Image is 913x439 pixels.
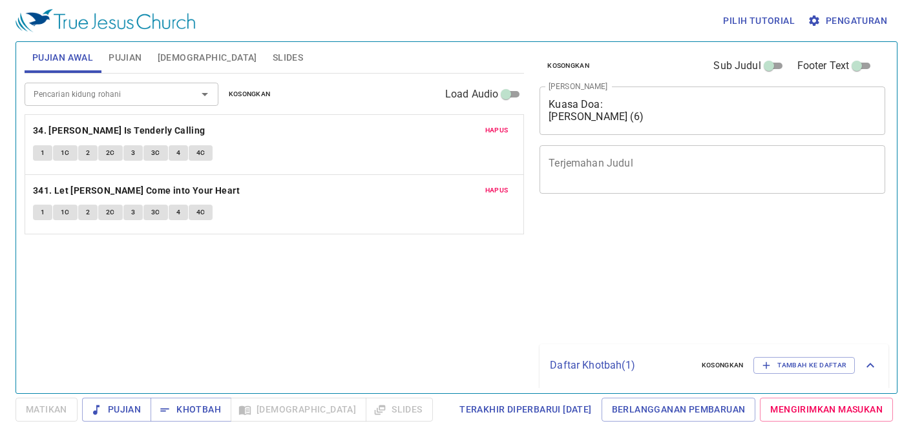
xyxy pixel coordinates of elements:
[33,183,242,199] button: 341. Let [PERSON_NAME] Come into Your Heart
[454,398,596,422] a: Terakhir Diperbarui [DATE]
[485,185,509,196] span: Hapus
[550,358,691,373] p: Daftar Khotbah ( 1 )
[32,50,93,66] span: Pujian Awal
[33,183,240,199] b: 341. Let [PERSON_NAME] Come into Your Heart
[109,50,142,66] span: Pujian
[459,402,591,418] span: Terakhir Diperbarui [DATE]
[16,9,195,32] img: True Jesus Church
[33,123,207,139] button: 34. [PERSON_NAME] Is Tenderly Calling
[131,207,135,218] span: 3
[189,205,213,220] button: 4C
[131,147,135,159] span: 3
[53,205,78,220] button: 1C
[810,13,887,29] span: Pengaturan
[477,183,516,198] button: Hapus
[540,58,597,74] button: Kosongkan
[753,357,855,374] button: Tambah ke Daftar
[82,398,151,422] button: Pujian
[151,207,160,218] span: 3C
[161,402,221,418] span: Khotbah
[158,50,257,66] span: [DEMOGRAPHIC_DATA]
[273,50,303,66] span: Slides
[86,207,90,218] span: 2
[41,207,45,218] span: 1
[760,398,893,422] a: Mengirimkan Masukan
[123,145,143,161] button: 3
[612,402,746,418] span: Berlangganan Pembaruan
[718,9,800,33] button: Pilih tutorial
[98,205,123,220] button: 2C
[61,207,70,218] span: 1C
[78,205,98,220] button: 2
[805,9,892,33] button: Pengaturan
[196,85,214,103] button: Open
[151,398,231,422] button: Khotbah
[540,344,888,387] div: Daftar Khotbah(1)KosongkanTambah ke Daftar
[61,147,70,159] span: 1C
[92,402,141,418] span: Pujian
[33,123,205,139] b: 34. [PERSON_NAME] Is Tenderly Calling
[770,402,883,418] span: Mengirimkan Masukan
[189,145,213,161] button: 4C
[151,147,160,159] span: 3C
[547,60,589,72] span: Kosongkan
[229,88,271,100] span: Kosongkan
[53,145,78,161] button: 1C
[41,147,45,159] span: 1
[196,207,205,218] span: 4C
[33,205,52,220] button: 1
[702,360,744,371] span: Kosongkan
[549,98,876,123] textarea: Kuasa Doa: [PERSON_NAME] (6)
[169,145,188,161] button: 4
[143,145,168,161] button: 3C
[694,358,751,373] button: Kosongkan
[602,398,756,422] a: Berlangganan Pembaruan
[713,58,761,74] span: Sub Judul
[78,145,98,161] button: 2
[477,123,516,138] button: Hapus
[143,205,168,220] button: 3C
[86,147,90,159] span: 2
[762,360,846,371] span: Tambah ke Daftar
[169,205,188,220] button: 4
[221,87,278,102] button: Kosongkan
[445,87,499,102] span: Load Audio
[106,147,115,159] span: 2C
[33,145,52,161] button: 1
[723,13,795,29] span: Pilih tutorial
[98,145,123,161] button: 2C
[485,125,509,136] span: Hapus
[797,58,850,74] span: Footer Text
[123,205,143,220] button: 3
[176,147,180,159] span: 4
[534,207,817,339] iframe: from-child
[106,207,115,218] span: 2C
[176,207,180,218] span: 4
[196,147,205,159] span: 4C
